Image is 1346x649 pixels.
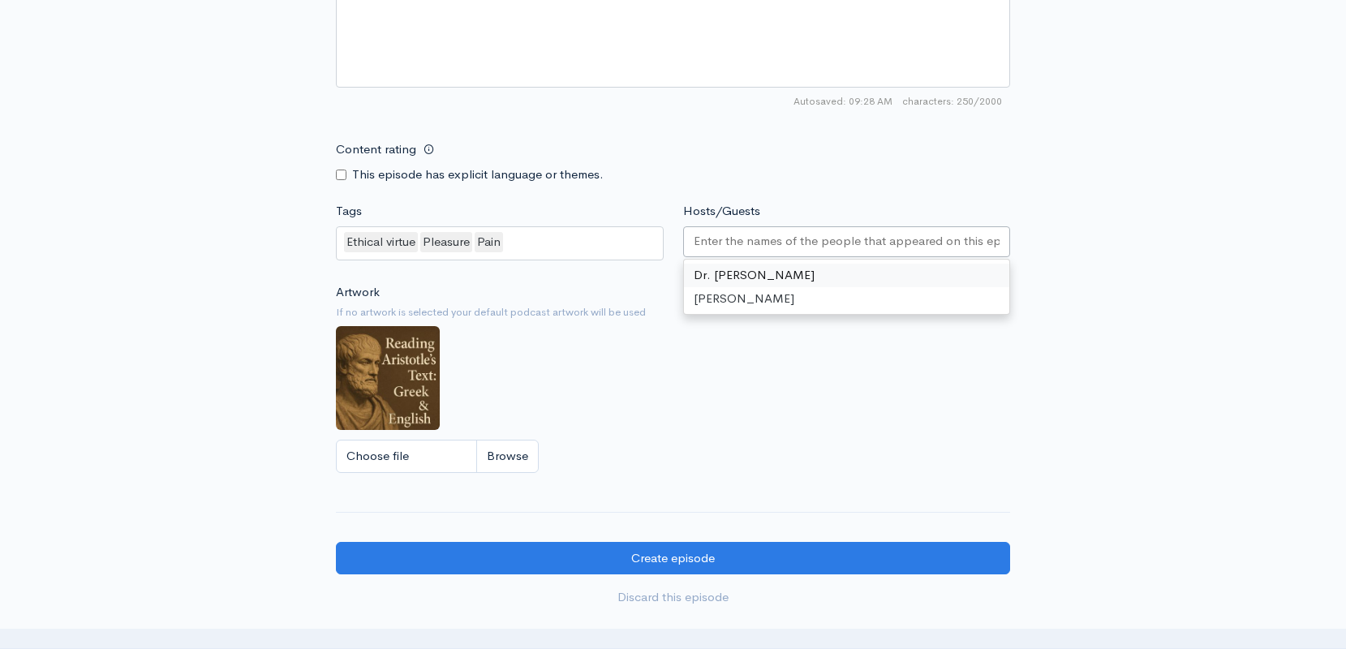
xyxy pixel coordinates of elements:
a: Discard this episode [336,581,1010,614]
input: Enter the names of the people that appeared on this episode [694,232,1000,251]
small: If no artwork is selected your default podcast artwork will be used [336,304,1010,320]
span: 250/2000 [902,94,1002,109]
div: Ethical virtue [344,232,418,252]
label: Content rating [336,133,416,166]
input: Create episode [336,542,1010,575]
span: Autosaved: 09:28 AM [793,94,892,109]
div: [PERSON_NAME] [684,287,1010,311]
div: Pleasure [420,232,472,252]
label: Hosts/Guests [683,202,760,221]
label: Artwork [336,283,380,302]
label: This episode has explicit language or themes. [352,165,604,184]
label: Tags [336,202,362,221]
div: Dr. [PERSON_NAME] [684,264,1010,287]
div: Pain [475,232,503,252]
